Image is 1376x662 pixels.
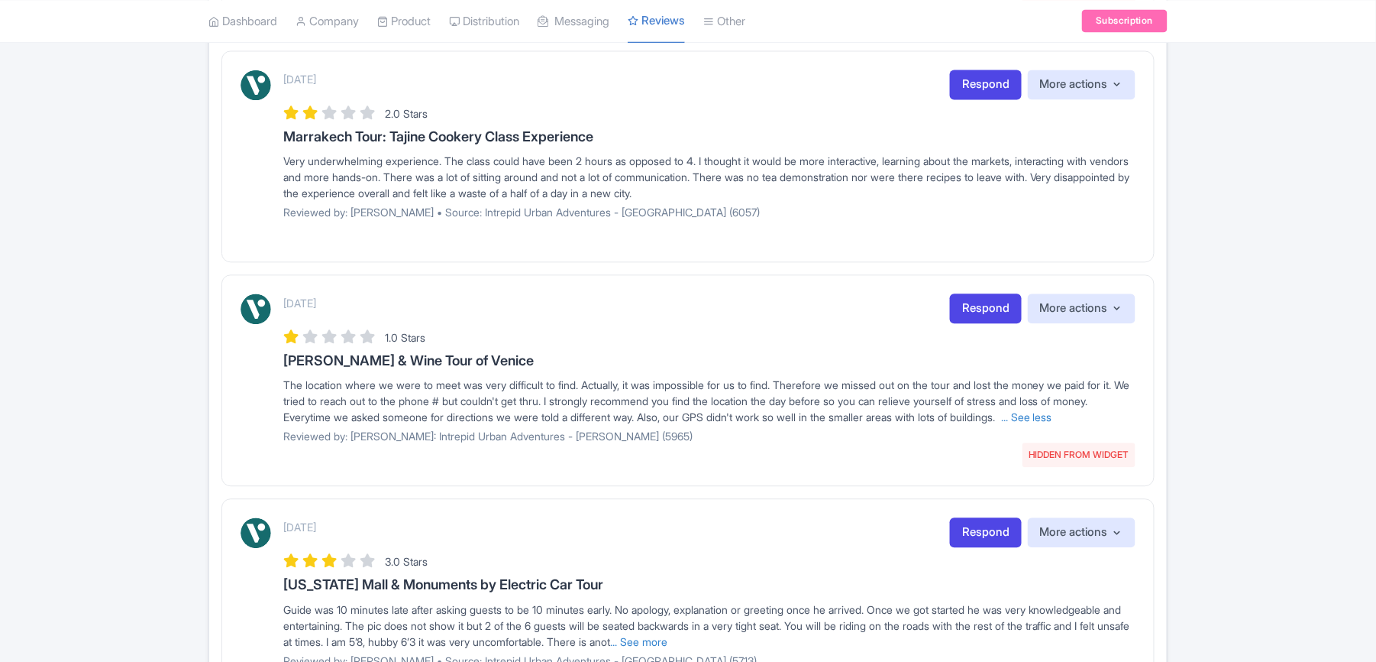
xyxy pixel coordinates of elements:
h3: [PERSON_NAME] & Wine Tour of Venice [283,353,1135,368]
h3: Marrakech Tour: Tajine Cookery Class Experience [283,129,1135,144]
a: Product [377,1,431,43]
p: Reviewed by: [PERSON_NAME] • Source: Intrepid Urban Adventures - [GEOGRAPHIC_DATA] (6057) [283,204,1135,220]
span: 2.0 Stars [385,107,428,120]
p: [DATE] [283,71,316,87]
a: Respond [950,70,1022,99]
a: Respond [950,518,1022,547]
div: Guide was 10 minutes late after asking guests to be 10 minutes early. No apology, explanation or ... [283,602,1135,650]
span: 1.0 Stars [385,331,425,344]
p: [DATE] [283,519,316,535]
img: Viator Logo [241,294,271,324]
a: Dashboard [208,1,277,43]
a: Company [296,1,359,43]
p: Reviewed by: [PERSON_NAME]: Intrepid Urban Adventures - [PERSON_NAME] (5965) [283,428,1135,444]
a: Respond [950,294,1022,323]
img: Viator Logo [241,518,271,548]
img: Viator Logo [241,70,271,100]
a: ... See less [1001,411,1052,423]
h3: [US_STATE] Mall & Monuments by Electric Car Tour [283,577,1135,592]
a: Messaging [538,1,609,43]
p: [DATE] [283,295,316,311]
a: Subscription [1082,10,1168,33]
span: HIDDEN FROM WIDGET [1022,443,1135,467]
a: Distribution [449,1,519,43]
a: ... See more [610,635,667,648]
span: 3.0 Stars [385,555,428,568]
button: More actions [1028,294,1135,323]
span: The location where we were to meet was very difficult to find. Actually, it was impossible for us... [283,378,1130,423]
button: More actions [1028,518,1135,547]
div: Very underwhelming experience. The class could have been 2 hours as opposed to 4. I thought it wo... [283,153,1135,201]
button: More actions [1028,70,1135,99]
a: Other [703,1,745,43]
